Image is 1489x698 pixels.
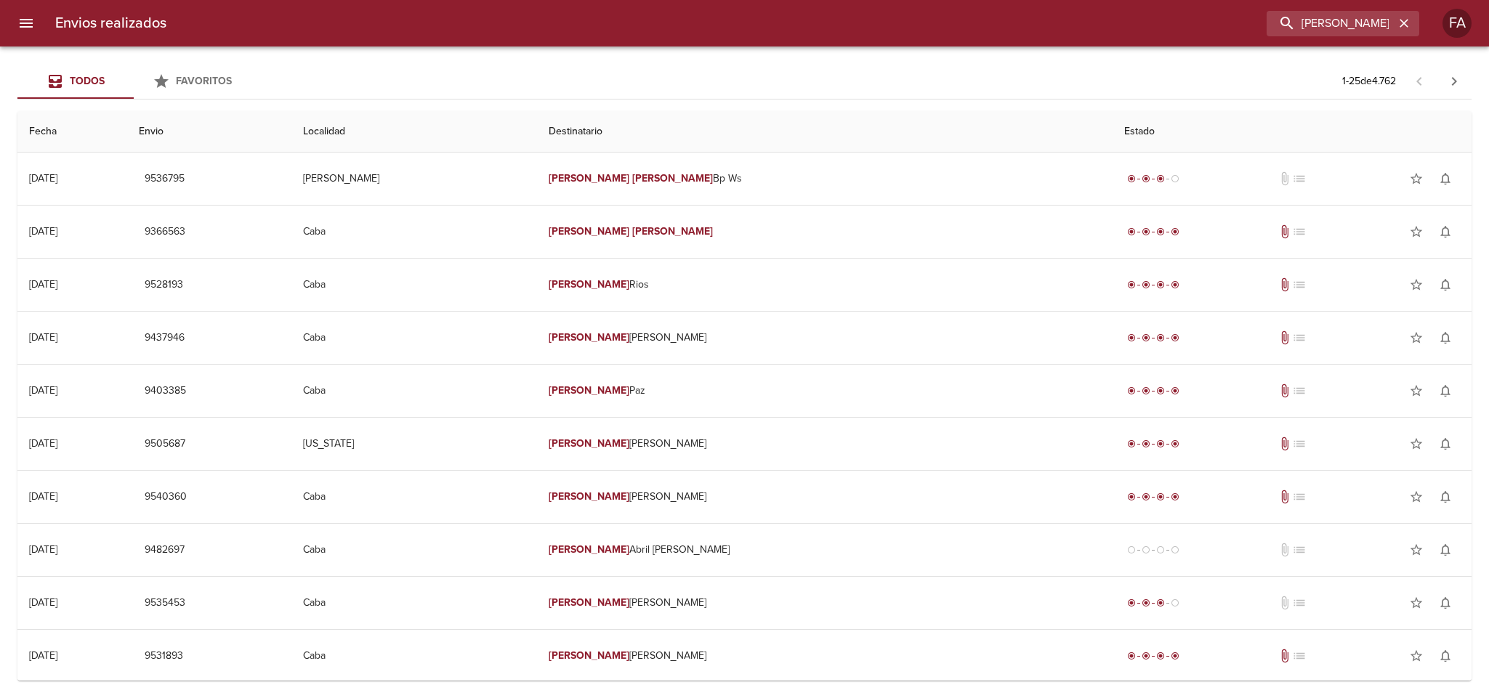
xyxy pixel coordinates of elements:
[139,484,193,511] button: 9540360
[1156,492,1165,501] span: radio_button_checked
[1431,323,1460,352] button: Activar notificaciones
[127,111,291,153] th: Envio
[1127,598,1136,607] span: radio_button_checked
[1171,280,1179,289] span: radio_button_checked
[1292,224,1307,239] span: No tiene pedido asociado
[1127,280,1136,289] span: radio_button_checked
[145,647,183,665] span: 9531893
[1124,437,1182,451] div: Entregado
[1442,9,1472,38] div: Abrir información de usuario
[1437,64,1472,99] span: Pagina siguiente
[537,471,1113,523] td: [PERSON_NAME]
[537,259,1113,311] td: Rios
[1292,437,1307,451] span: No tiene pedido asociado
[1342,74,1396,89] p: 1 - 25 de 4.762
[1124,171,1182,186] div: En viaje
[1278,277,1292,292] span: Tiene documentos adjuntos
[1127,333,1136,342] span: radio_button_checked
[1438,649,1453,663] span: notifications_none
[1402,270,1431,299] button: Agregar a favoritos
[549,172,629,184] em: [PERSON_NAME]
[291,418,537,470] td: [US_STATE]
[1278,171,1292,186] span: No tiene documentos adjuntos
[1171,227,1179,236] span: radio_button_checked
[1127,652,1136,660] span: radio_button_checked
[1431,429,1460,458] button: Activar notificaciones
[1113,111,1472,153] th: Estado
[632,225,713,238] em: [PERSON_NAME]
[1402,217,1431,246] button: Agregar a favoritos
[537,418,1113,470] td: [PERSON_NAME]
[139,166,190,192] button: 9536795
[1171,386,1179,395] span: radio_button_checked
[549,649,629,662] em: [PERSON_NAME]
[139,643,189,670] button: 9531893
[1438,490,1453,504] span: notifications_none
[1402,323,1431,352] button: Agregar a favoritos
[29,225,57,238] div: [DATE]
[29,437,57,450] div: [DATE]
[537,111,1113,153] th: Destinatario
[1431,641,1460,670] button: Activar notificaciones
[70,75,105,87] span: Todos
[1278,437,1292,451] span: Tiene documentos adjuntos
[1438,224,1453,239] span: notifications_none
[1292,330,1307,345] span: No tiene pedido asociado
[1127,545,1136,554] span: radio_button_unchecked
[9,6,44,41] button: menu
[1402,429,1431,458] button: Agregar a favoritos
[291,471,537,523] td: Caba
[549,278,629,291] em: [PERSON_NAME]
[1124,490,1182,504] div: Entregado
[145,382,186,400] span: 9403385
[1124,384,1182,398] div: Entregado
[1124,224,1182,239] div: Entregado
[1431,482,1460,511] button: Activar notificaciones
[139,431,191,458] button: 9505687
[1431,376,1460,405] button: Activar notificaciones
[537,577,1113,629] td: [PERSON_NAME]
[1409,596,1424,610] span: star_border
[1142,227,1150,236] span: radio_button_checked
[29,172,57,184] div: [DATE]
[1402,164,1431,193] button: Agregar a favoritos
[1171,598,1179,607] span: radio_button_unchecked
[537,524,1113,576] td: Abril [PERSON_NAME]
[1127,386,1136,395] span: radio_button_checked
[1438,277,1453,292] span: notifications_none
[139,325,190,352] button: 9437946
[1409,490,1424,504] span: star_border
[1409,330,1424,345] span: star_border
[1278,490,1292,504] span: Tiene documentos adjuntos
[145,594,185,612] span: 9535453
[17,111,127,153] th: Fecha
[29,543,57,556] div: [DATE]
[1267,11,1395,36] input: buscar
[145,488,187,506] span: 9540360
[1127,492,1136,501] span: radio_button_checked
[1438,171,1453,186] span: notifications_none
[537,312,1113,364] td: [PERSON_NAME]
[29,331,57,344] div: [DATE]
[549,543,629,556] em: [PERSON_NAME]
[145,329,185,347] span: 9437946
[1142,280,1150,289] span: radio_button_checked
[1127,439,1136,448] span: radio_button_checked
[17,64,250,99] div: Tabs Envios
[291,111,537,153] th: Localidad
[145,276,183,294] span: 9528193
[1124,596,1182,610] div: En viaje
[1278,224,1292,239] span: Tiene documentos adjuntos
[29,384,57,397] div: [DATE]
[1409,171,1424,186] span: star_border
[145,541,185,559] span: 9482697
[549,225,629,238] em: [PERSON_NAME]
[537,630,1113,682] td: [PERSON_NAME]
[145,435,185,453] span: 9505687
[1142,492,1150,501] span: radio_button_checked
[1292,490,1307,504] span: No tiene pedido asociado
[549,490,629,503] em: [PERSON_NAME]
[1431,270,1460,299] button: Activar notificaciones
[1127,174,1136,183] span: radio_button_checked
[139,378,192,405] button: 9403385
